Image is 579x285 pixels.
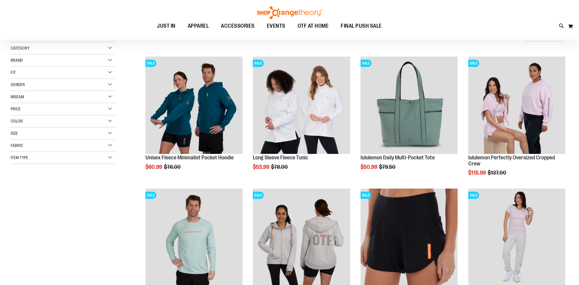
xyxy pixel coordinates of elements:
span: $79.50 [379,164,396,170]
span: Category [11,46,30,50]
a: ACCESSORIES [215,19,261,33]
span: SALE [145,192,156,199]
a: lululemon Daily Multi-Pocket ToteSALE [361,57,458,155]
a: Long Sleeve Fleece Tunic [253,155,308,161]
a: Unisex Fleece Minimalist Pocket HoodieSALE [145,57,242,155]
span: $60.99 [145,164,163,170]
a: OTF AT HOME [291,19,335,33]
a: FINAL PUSH SALE [335,19,388,33]
span: $76.00 [164,164,182,170]
span: SALE [253,60,264,67]
span: Item Type [11,155,28,160]
span: SALE [145,60,156,67]
a: Unisex Fleece Minimalist Pocket Hoodie [145,155,234,161]
span: ACCESSORIES [221,19,255,33]
img: lululemon Daily Multi-Pocket Tote [361,57,458,154]
span: Price [11,106,21,111]
span: JUST IN [157,19,176,33]
span: Color [11,119,23,123]
span: $78.00 [271,164,289,170]
div: product [250,54,353,185]
span: $53.99 [253,164,270,170]
span: $50.99 [361,164,378,170]
div: product [358,54,461,185]
img: Unisex Fleece Minimalist Pocket Hoodie [145,57,242,154]
span: OTF AT HOME [298,19,329,33]
a: lululemon Daily Multi-Pocket Tote [361,155,435,161]
span: APPAREL [188,19,209,33]
span: SALE [361,60,371,67]
a: lululemon Perfectly Oversized Cropped CrewSALE [468,57,565,155]
span: Fabric [11,143,23,148]
a: EVENTS [261,19,291,33]
a: lululemon Perfectly Oversized Cropped Crew [468,155,555,167]
span: FINAL PUSH SALE [341,19,382,33]
a: JUST IN [151,19,182,33]
span: Size [11,131,18,136]
div: product [142,54,246,185]
a: APPAREL [182,19,215,33]
span: $115.99 [468,170,487,176]
span: SALE [468,60,479,67]
img: lululemon Perfectly Oversized Cropped Crew [468,57,565,154]
img: Shop Orangetheory [256,6,323,19]
span: Inseam [11,94,24,99]
span: $137.00 [488,170,507,176]
span: SALE [361,192,371,199]
div: product [465,54,568,191]
span: Fit [11,70,16,75]
span: SALE [253,192,264,199]
img: Product image for Fleece Long Sleeve [253,57,350,154]
span: Brand [11,58,23,63]
span: EVENTS [267,19,285,33]
span: Gender [11,82,25,87]
span: SALE [468,192,479,199]
a: Product image for Fleece Long SleeveSALE [253,57,350,155]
